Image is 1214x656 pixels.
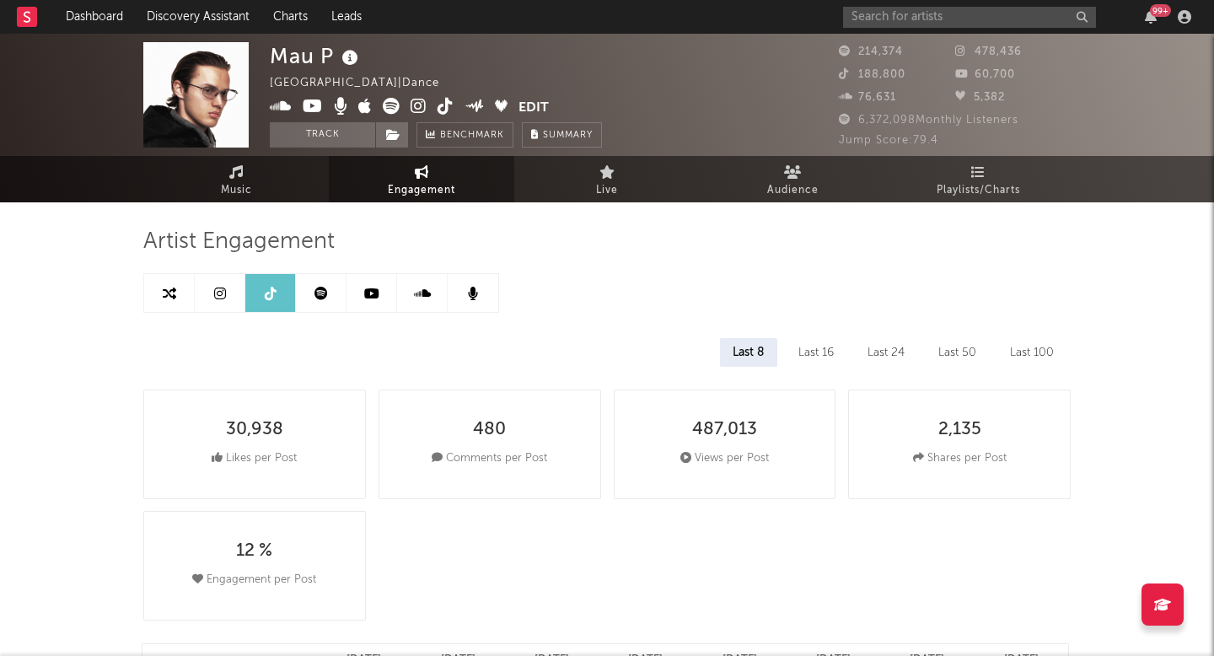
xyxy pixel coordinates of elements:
[522,122,602,148] button: Summary
[700,156,885,202] a: Audience
[212,449,297,469] div: Likes per Post
[473,420,506,440] div: 480
[1145,10,1157,24] button: 99+
[839,69,905,80] span: 188,800
[997,338,1066,367] div: Last 100
[913,449,1007,469] div: Shares per Post
[543,131,593,140] span: Summary
[885,156,1071,202] a: Playlists/Charts
[839,115,1018,126] span: 6,372,098 Monthly Listeners
[937,180,1020,201] span: Playlists/Charts
[270,73,459,94] div: [GEOGRAPHIC_DATA] | Dance
[843,7,1096,28] input: Search for artists
[518,98,549,119] button: Edit
[416,122,513,148] a: Benchmark
[143,156,329,202] a: Music
[440,126,504,146] span: Benchmark
[855,338,917,367] div: Last 24
[938,420,981,440] div: 2,135
[226,420,283,440] div: 30,938
[329,156,514,202] a: Engagement
[596,180,618,201] span: Live
[388,180,455,201] span: Engagement
[270,42,363,70] div: Mau P
[270,122,375,148] button: Track
[955,46,1022,57] span: 478,436
[767,180,819,201] span: Audience
[720,338,777,367] div: Last 8
[514,156,700,202] a: Live
[955,92,1005,103] span: 5,382
[839,135,938,146] span: Jump Score: 79.4
[680,449,769,469] div: Views per Post
[786,338,846,367] div: Last 16
[955,69,1015,80] span: 60,700
[692,420,757,440] div: 487,013
[432,449,547,469] div: Comments per Post
[926,338,989,367] div: Last 50
[143,232,335,252] span: Artist Engagement
[839,46,903,57] span: 214,374
[1150,4,1171,17] div: 99 +
[192,570,316,590] div: Engagement per Post
[236,541,272,562] div: 12 %
[839,92,896,103] span: 76,631
[221,180,252,201] span: Music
